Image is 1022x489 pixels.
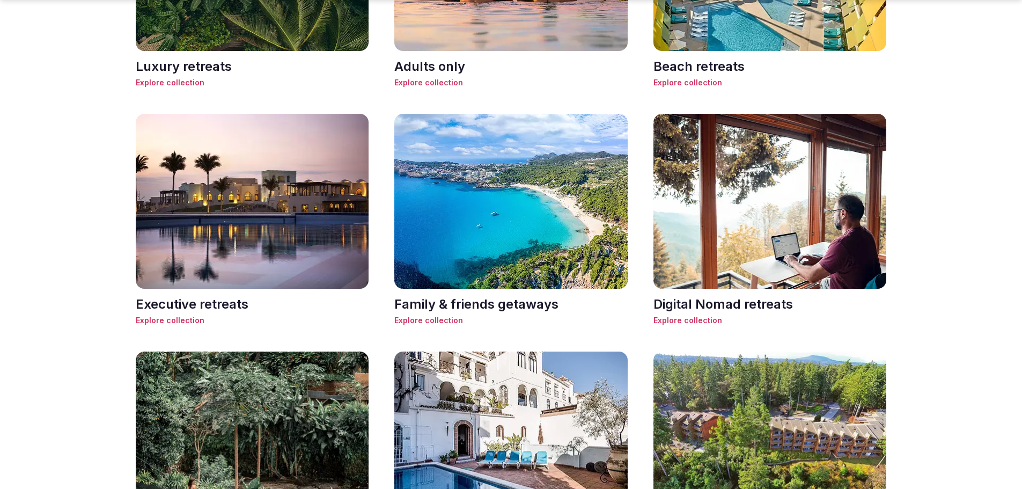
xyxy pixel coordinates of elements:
h3: Luxury retreats [136,57,369,76]
img: Digital Nomad retreats [653,114,887,289]
span: Explore collection [653,77,887,88]
h3: Digital Nomad retreats [653,295,887,313]
a: Executive retreatsExecutive retreatsExplore collection [136,114,369,326]
a: Digital Nomad retreatsDigital Nomad retreatsExplore collection [653,114,887,326]
img: Family & friends getaways [394,114,628,289]
h3: Beach retreats [653,57,887,76]
h3: Executive retreats [136,295,369,313]
span: Explore collection [136,77,369,88]
a: Family & friends getawaysFamily & friends getawaysExplore collection [394,114,628,326]
span: Explore collection [653,315,887,326]
span: Explore collection [394,77,628,88]
span: Explore collection [394,315,628,326]
img: Executive retreats [136,114,369,289]
h3: Adults only [394,57,628,76]
h3: Family & friends getaways [394,295,628,313]
span: Explore collection [136,315,369,326]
